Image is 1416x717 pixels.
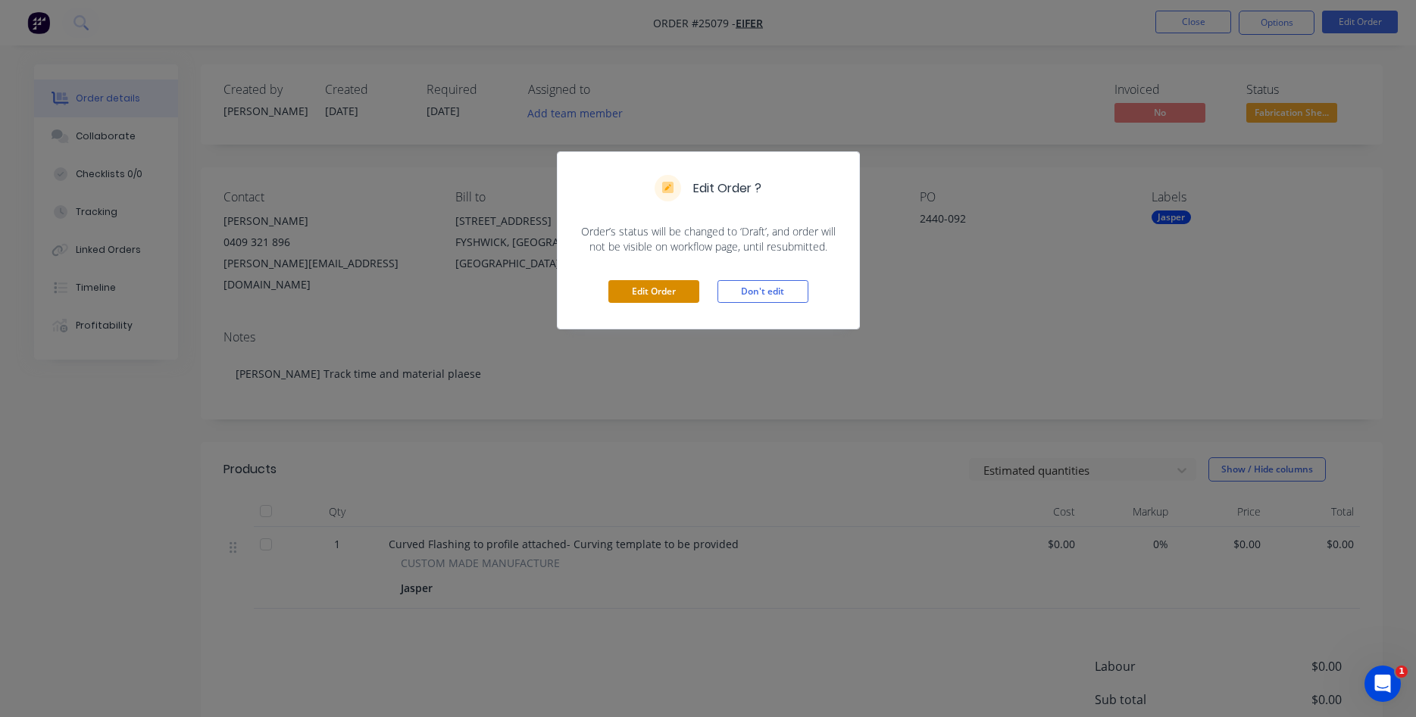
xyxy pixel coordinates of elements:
[576,224,841,254] span: Order’s status will be changed to ‘Draft’, and order will not be visible on workflow page, until ...
[717,280,808,303] button: Don't edit
[1396,666,1408,678] span: 1
[1364,666,1401,702] iframe: Intercom live chat
[693,179,761,198] h5: Edit Order ?
[608,280,699,303] button: Edit Order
